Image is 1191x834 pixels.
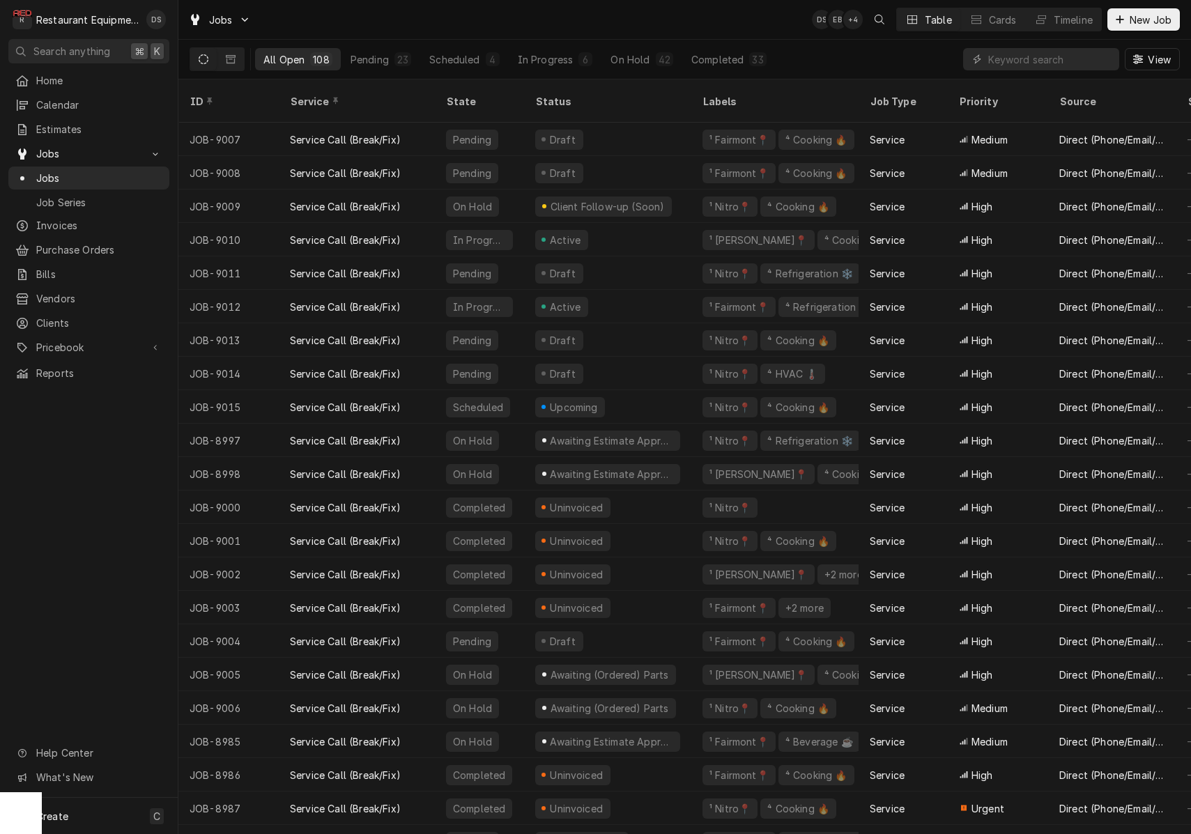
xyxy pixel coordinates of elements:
div: ID [190,94,265,109]
div: Direct (Phone/Email/etc.) [1059,233,1165,247]
div: Uninvoiced [548,500,605,515]
div: Direct (Phone/Email/etc.) [1059,333,1165,348]
span: High [971,366,993,381]
div: JOB-8998 [178,457,279,491]
span: Jobs [36,171,162,185]
a: Go to Pricebook [8,336,169,359]
span: View [1145,52,1174,67]
a: Vendors [8,287,169,310]
div: JOB-9015 [178,390,279,424]
div: ¹ Fairmont📍 [708,166,770,180]
div: Service [870,333,905,348]
div: ¹ Nitro📍 [708,801,752,816]
div: ¹ [PERSON_NAME]📍 [708,233,809,247]
span: High [971,634,993,649]
div: ⁴ Cooking 🔥 [766,199,831,214]
div: JOB-9011 [178,256,279,290]
div: Labels [702,94,847,109]
a: Go to What's New [8,766,169,789]
div: JOB-8997 [178,424,279,457]
div: Completed [452,567,507,582]
div: Pending [452,366,493,381]
div: Draft [548,333,578,348]
div: Awaiting Estimate Approval [548,467,675,481]
div: Service [870,734,905,749]
div: Table [925,13,952,27]
span: Jobs [209,13,233,27]
div: Service Call (Break/Fix) [290,734,401,749]
div: Direct (Phone/Email/etc.) [1059,500,1165,515]
div: Pending [452,634,493,649]
a: Invoices [8,214,169,237]
div: Service [870,199,905,214]
div: Service Call (Break/Fix) [290,233,401,247]
span: C [153,809,160,824]
div: On Hold [452,467,493,481]
div: Direct (Phone/Email/etc.) [1059,300,1165,314]
span: High [971,768,993,782]
div: Upcoming [548,400,600,415]
div: Scheduled [452,400,505,415]
div: Derek Stewart's Avatar [812,10,831,29]
div: ¹ Nitro📍 [708,500,752,515]
div: On Hold [610,52,650,67]
div: Direct (Phone/Email/etc.) [1059,801,1165,816]
span: Vendors [36,291,162,306]
div: ⁴ Cooking 🔥 [766,701,831,716]
div: ¹ Fairmont📍 [708,634,770,649]
div: ¹ Nitro📍 [708,366,752,381]
span: High [971,333,993,348]
span: Urgent [971,801,1004,816]
span: Jobs [36,146,141,161]
div: JOB-9004 [178,624,279,658]
div: Pending [452,166,493,180]
span: High [971,300,993,314]
div: 4 [489,52,497,67]
div: JOB-9008 [178,156,279,190]
div: ⁴ Beverage ☕ [784,734,854,749]
div: Completed [452,768,507,782]
div: ⁴ Cooking 🔥 [823,233,888,247]
div: On Hold [452,199,493,214]
div: ¹ [PERSON_NAME]📍 [708,567,809,582]
div: Awaiting Estimate Approval [548,734,675,749]
div: Direct (Phone/Email/etc.) [1059,768,1165,782]
div: JOB-9002 [178,557,279,591]
div: Uninvoiced [548,768,605,782]
a: Job Series [8,191,169,214]
div: Uninvoiced [548,567,605,582]
div: Direct (Phone/Email/etc.) [1059,199,1165,214]
button: Search anything⌘K [8,39,169,63]
div: JOB-9009 [178,190,279,223]
div: Direct (Phone/Email/etc.) [1059,266,1165,281]
a: Calendar [8,93,169,116]
div: Completed [691,52,744,67]
div: Direct (Phone/Email/etc.) [1059,601,1165,615]
div: State [446,94,513,109]
div: Pending [452,333,493,348]
div: Direct (Phone/Email/etc.) [1059,166,1165,180]
div: Service Call (Break/Fix) [290,300,401,314]
div: JOB-9014 [178,357,279,390]
div: JOB-8985 [178,725,279,758]
div: Service Call (Break/Fix) [290,567,401,582]
div: Service [290,94,421,109]
div: Service [870,667,905,682]
div: Awaiting (Ordered) Parts [548,667,670,682]
button: Open search [868,8,891,31]
div: Emily Bird's Avatar [828,10,847,29]
div: Draft [548,634,578,649]
div: ¹ Nitro📍 [708,534,752,548]
a: Reports [8,362,169,385]
div: Direct (Phone/Email/etc.) [1059,467,1165,481]
div: Service Call (Break/Fix) [290,667,401,682]
span: Search anything [33,44,110,59]
span: Purchase Orders [36,242,162,257]
div: Direct (Phone/Email/etc.) [1059,667,1165,682]
span: ⌘ [135,44,144,59]
span: Invoices [36,218,162,233]
div: Service [870,400,905,415]
div: JOB-9001 [178,524,279,557]
div: Pending [452,132,493,147]
div: On Hold [452,734,493,749]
